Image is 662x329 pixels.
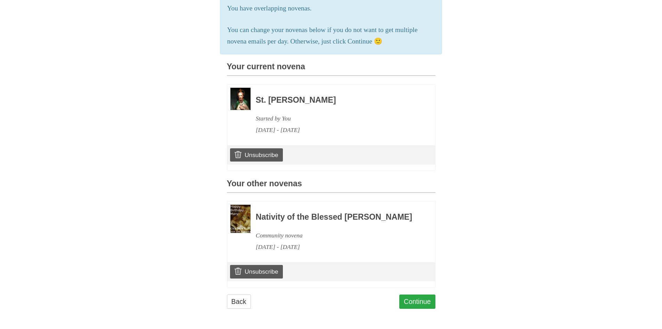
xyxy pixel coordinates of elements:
a: Unsubscribe [230,265,283,278]
img: Novena image [230,205,251,233]
div: [DATE] - [DATE] [256,124,416,136]
p: You can change your novenas below if you do not want to get multiple novena emails per day. Other... [227,24,435,47]
img: Novena image [230,88,251,110]
h3: Your other novenas [227,179,435,193]
p: You have overlapping novenas. [227,3,435,14]
a: Back [227,295,251,309]
h3: Your current novena [227,62,435,76]
h3: St. [PERSON_NAME] [256,96,416,105]
a: Continue [399,295,435,309]
a: Unsubscribe [230,148,283,162]
div: Community novena [256,230,416,241]
div: Started by You [256,113,416,124]
h3: Nativity of the Blessed [PERSON_NAME] [256,213,416,222]
div: [DATE] - [DATE] [256,241,416,253]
